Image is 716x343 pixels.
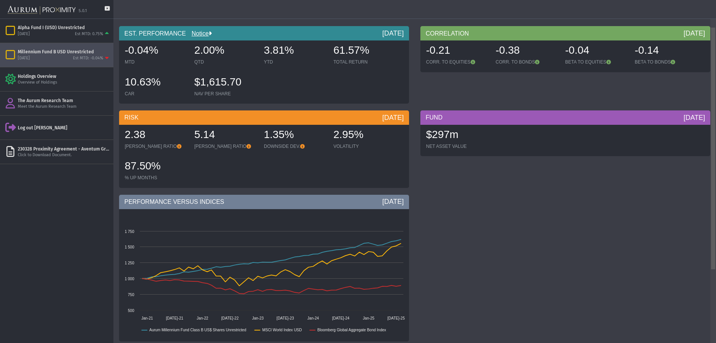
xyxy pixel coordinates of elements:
div: $1,615.70 [194,75,256,91]
div: Click to Download Document. [18,152,110,158]
div: Notice [186,29,212,38]
div: [DATE] [18,31,30,37]
div: CORR. TO BONDS [496,59,558,65]
div: The Aurum Research Team [18,98,110,104]
div: QTD [194,59,256,65]
div: NAV PER SHARE [194,91,256,97]
div: 87.50% [125,159,187,175]
div: [PERSON_NAME] RATIO [125,143,187,149]
div: [DATE] [382,29,404,38]
div: YTD [264,59,326,65]
div: 230328 Proximity Agreement - Aventum Group Limited (Signed).pdf [18,146,110,152]
span: -0.21 [426,44,450,56]
text: Jan-23 [252,316,264,320]
div: [PERSON_NAME] RATIO [194,143,256,149]
text: Bloomberg Global Aggregate Bond Index [317,328,386,332]
div: 5.0.1 [79,8,87,14]
div: FUND [420,110,710,125]
div: Log out [PERSON_NAME] [18,125,110,131]
div: CAR [125,91,187,97]
img: Aurum-Proximity%20white.svg [8,2,76,19]
div: PERFORMANCE VERSUS INDICES [119,195,409,209]
text: [DATE]-24 [332,316,349,320]
text: MSCI World Index USD [262,328,302,332]
div: [DATE] [382,113,404,122]
div: [DATE] [683,113,705,122]
text: [DATE]-21 [166,316,183,320]
span: 2.00% [194,44,224,56]
text: Jan-25 [363,316,375,320]
text: [DATE]-25 [387,316,405,320]
text: Aurum Millennium Fund Class B US$ Shares Unrestricted [149,328,246,332]
div: 3.81% [264,43,326,59]
div: Est MTD: -0.04% [73,56,103,61]
div: % UP MONTHS [125,175,187,181]
div: -0.38 [496,43,558,59]
text: 1 500 [125,245,134,249]
div: Millennium Fund B USD Unrestricted [18,49,110,55]
text: Jan-24 [307,316,319,320]
text: 1 250 [125,261,134,265]
div: RISK [119,110,409,125]
div: Overview of Holdings [18,80,110,85]
div: Est MTD: 0.75% [75,31,103,37]
div: BETA TO BONDS [635,59,697,65]
div: 2.95% [333,127,395,143]
div: TOTAL RETURN [333,59,395,65]
text: 1 750 [125,230,134,234]
div: [DATE] [683,29,705,38]
div: CORRELATION [420,26,710,40]
div: 10.63% [125,75,187,91]
div: BETA TO EQUITIES [565,59,627,65]
text: Jan-22 [197,316,208,320]
div: NET ASSET VALUE [426,143,488,149]
div: [DATE] [382,197,404,206]
text: [DATE]-23 [277,316,294,320]
div: 1.35% [264,127,326,143]
div: 61.57% [333,43,395,59]
div: $297m [426,127,488,143]
text: [DATE]-22 [221,316,239,320]
div: VOLATILITY [333,143,395,149]
div: 2.38 [125,127,187,143]
div: 5.14 [194,127,256,143]
text: 750 [128,293,134,297]
text: 1 000 [125,277,134,281]
div: Holdings Overview [18,73,110,79]
span: -0.04% [125,44,158,56]
div: MTD [125,59,187,65]
div: DOWNSIDE DEV. [264,143,326,149]
a: Notice [186,30,209,37]
div: CORR. TO EQUITIES [426,59,488,65]
text: 500 [128,309,134,313]
div: [DATE] [18,56,30,61]
div: Meet the Aurum Research Team [18,104,110,110]
div: -0.04 [565,43,627,59]
text: Jan-21 [141,316,153,320]
div: Alpha Fund I (USD) Unrestricted [18,25,110,31]
div: EST. PERFORMANCE [119,26,409,40]
div: -0.14 [635,43,697,59]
